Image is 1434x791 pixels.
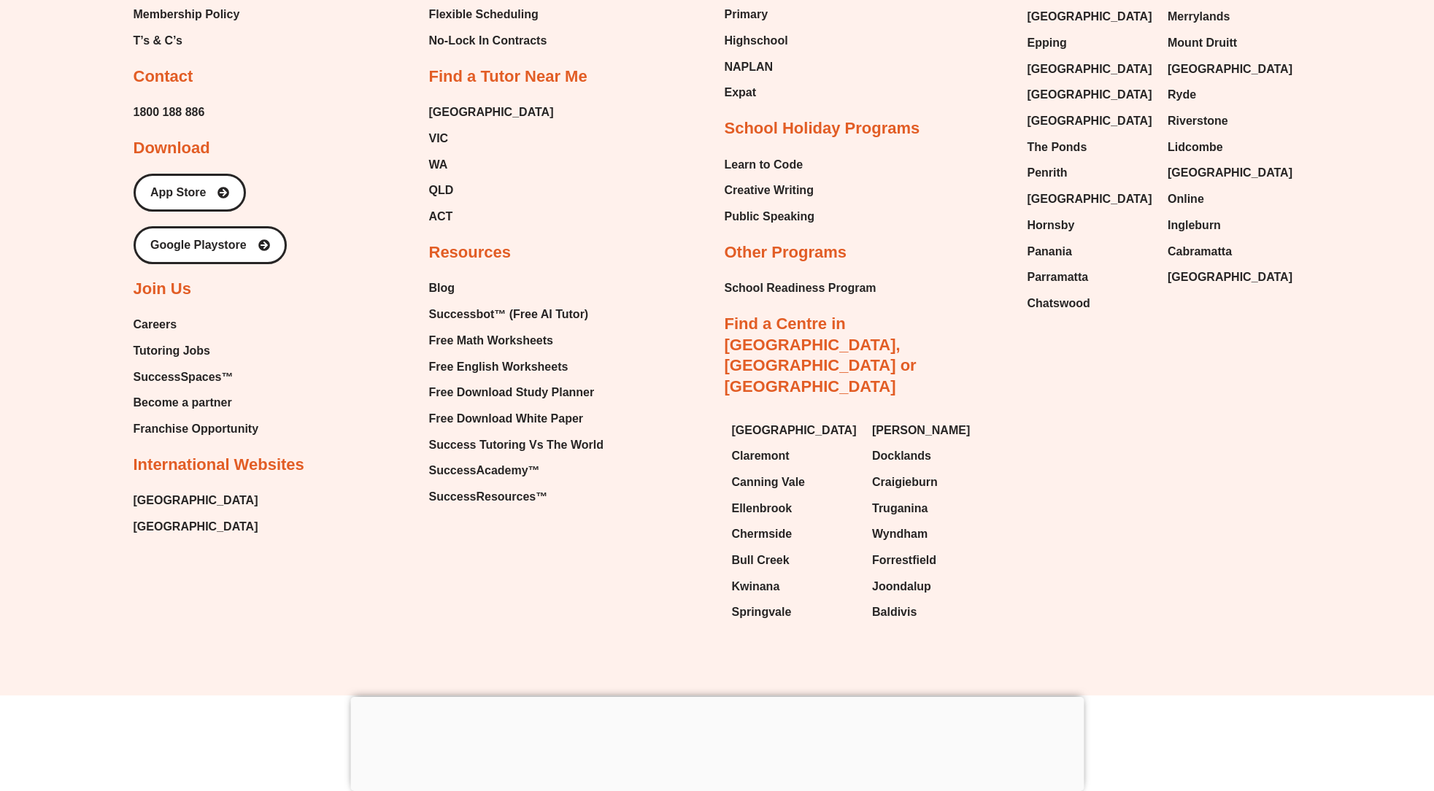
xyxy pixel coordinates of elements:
span: App Store [150,187,206,198]
a: Blog [429,277,604,299]
h2: Download [134,138,210,159]
h2: School Holiday Programs [725,118,920,139]
span: Claremont [732,445,790,467]
span: [GEOGRAPHIC_DATA] [1168,58,1292,80]
a: WA [429,154,554,176]
span: Merrylands [1168,6,1230,28]
a: QLD [429,180,554,201]
a: Mount Druitt [1168,32,1294,54]
a: Parramatta [1028,266,1154,288]
a: [GEOGRAPHIC_DATA] [1028,58,1154,80]
span: [GEOGRAPHIC_DATA] [732,420,857,441]
span: Expat [725,82,757,104]
a: App Store [134,174,246,212]
span: WA [429,154,448,176]
span: Truganina [872,498,928,520]
span: Springvale [732,601,792,623]
span: Ryde [1168,84,1196,106]
span: Kwinana [732,576,780,598]
span: Panania [1028,241,1072,263]
a: Membership Policy [134,4,240,26]
span: Flexible Scheduling [429,4,539,26]
span: SuccessResources™ [429,486,548,508]
a: The Ponds [1028,136,1154,158]
a: Wyndham [872,523,998,545]
span: QLD [429,180,454,201]
span: Highschool [725,30,788,52]
a: Free Download White Paper [429,408,604,430]
a: Kwinana [732,576,858,598]
a: Hornsby [1028,215,1154,236]
a: SuccessResources™ [429,486,604,508]
span: SuccessSpaces™ [134,366,234,388]
a: Ellenbrook [732,498,858,520]
a: Springvale [732,601,858,623]
a: Creative Writing [725,180,815,201]
span: Joondalup [872,576,931,598]
a: [GEOGRAPHIC_DATA] [429,101,554,123]
span: Free Download Study Planner [429,382,595,404]
div: Chat Widget [1361,721,1434,791]
span: [GEOGRAPHIC_DATA] [1168,266,1292,288]
span: [GEOGRAPHIC_DATA] [1028,188,1152,210]
span: Blog [429,277,455,299]
a: Craigieburn [872,471,998,493]
a: SuccessSpaces™ [134,366,259,388]
a: T’s & C’s [134,30,240,52]
a: [GEOGRAPHIC_DATA] [134,516,258,538]
a: Joondalup [872,576,998,598]
a: Free Download Study Planner [429,382,604,404]
a: Lidcombe [1168,136,1294,158]
span: ACT [429,206,453,228]
a: [GEOGRAPHIC_DATA] [1168,58,1294,80]
a: [GEOGRAPHIC_DATA] [1028,84,1154,106]
span: No-Lock In Contracts [429,30,547,52]
a: Ingleburn [1168,215,1294,236]
a: 1800 188 886 [134,101,205,123]
a: Riverstone [1168,110,1294,132]
span: Craigieburn [872,471,938,493]
a: [GEOGRAPHIC_DATA] [134,490,258,512]
a: Truganina [872,498,998,520]
h2: Join Us [134,279,191,300]
a: Public Speaking [725,206,815,228]
a: [GEOGRAPHIC_DATA] [1028,6,1154,28]
span: NAPLAN [725,56,774,78]
span: Free Download White Paper [429,408,584,430]
span: [GEOGRAPHIC_DATA] [1168,162,1292,184]
a: Highschool [725,30,795,52]
span: Lidcombe [1168,136,1223,158]
h2: Other Programs [725,242,847,263]
h2: Resources [429,242,512,263]
span: Epping [1028,32,1067,54]
span: The Ponds [1028,136,1087,158]
a: Google Playstore [134,226,287,264]
span: Cabramatta [1168,241,1232,263]
a: Cabramatta [1168,241,1294,263]
span: Penrith [1028,162,1068,184]
span: Successbot™ (Free AI Tutor) [429,304,589,325]
span: Mount Druitt [1168,32,1237,54]
span: [PERSON_NAME] [872,420,970,441]
a: [GEOGRAPHIC_DATA] [1028,110,1154,132]
span: Tutoring Jobs [134,340,210,362]
a: ACT [429,206,554,228]
span: Ingleburn [1168,215,1221,236]
span: Creative Writing [725,180,814,201]
a: No-Lock In Contracts [429,30,553,52]
a: Flexible Scheduling [429,4,553,26]
a: Success Tutoring Vs The World [429,434,604,456]
a: [GEOGRAPHIC_DATA] [732,420,858,441]
span: [GEOGRAPHIC_DATA] [1028,110,1152,132]
a: Merrylands [1168,6,1294,28]
a: Forrestfield [872,549,998,571]
a: NAPLAN [725,56,795,78]
span: [GEOGRAPHIC_DATA] [1028,6,1152,28]
span: Franchise Opportunity [134,418,259,440]
a: Panania [1028,241,1154,263]
a: Expat [725,82,795,104]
